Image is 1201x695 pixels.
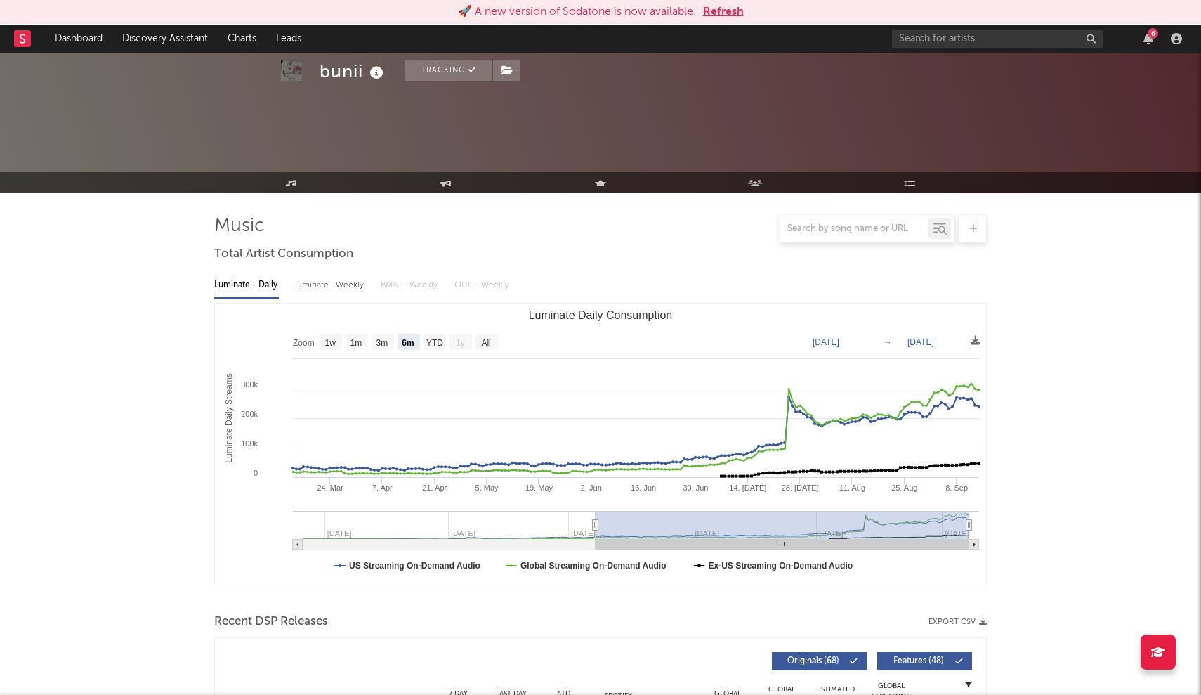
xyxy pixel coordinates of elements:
div: bunii [320,60,387,83]
text: 2. Jun [581,483,602,492]
button: Export CSV [928,618,987,626]
div: 🚀 A new version of Sodatone is now available. [458,4,696,20]
text: 19. May [525,483,553,492]
input: Search by song name or URL [780,223,928,235]
a: Charts [218,25,266,53]
text: [DATE] [813,337,839,347]
div: Luminate - Weekly [293,273,367,297]
input: Search for artists [892,30,1103,48]
text: → [884,337,892,347]
text: All [481,338,490,348]
text: 16. Jun [631,483,656,492]
span: Total Artist Consumption [214,246,353,263]
text: 3m [376,338,388,348]
text: 30. Jun [683,483,708,492]
text: 100k [241,439,258,448]
a: Discovery Assistant [112,25,218,53]
text: 14. [DATE] [729,483,766,492]
button: Tracking [405,60,492,81]
div: Luminate - Daily [214,273,279,297]
text: 28. [DATE] [782,483,819,492]
text: [DATE] [907,337,934,347]
text: 1y [456,338,465,348]
text: Ex-US Streaming On-Demand Audio [709,561,853,571]
text: 21. Apr [422,483,447,492]
text: 5. May [475,483,499,492]
button: 6 [1143,33,1153,44]
text: Luminate Daily Streams [224,373,234,462]
text: 300k [241,380,258,389]
button: Features(48) [877,652,972,670]
text: 11. Aug [839,483,865,492]
text: YTD [426,338,443,348]
svg: Luminate Daily Consumption [215,304,986,585]
text: 24. Mar [317,483,343,492]
span: Recent DSP Releases [214,613,328,630]
text: 7. Apr [372,483,393,492]
button: Refresh [703,4,744,20]
span: Originals ( 68 ) [781,657,846,665]
text: 200k [241,410,258,418]
span: Features ( 48 ) [886,657,951,665]
text: 0 [254,469,258,477]
text: 25. Aug [891,483,917,492]
text: Zoom [293,338,315,348]
text: 1m [350,338,362,348]
button: Originals(68) [772,652,867,670]
text: Global Streaming On-Demand Audio [520,561,667,571]
text: 8. Sep [945,483,968,492]
text: 1w [325,338,336,348]
text: Luminate Daily Consumption [529,309,673,321]
a: Leads [266,25,311,53]
a: Dashboard [45,25,112,53]
text: 6m [402,338,414,348]
div: 6 [1148,28,1158,39]
text: US Streaming On-Demand Audio [349,561,480,571]
text: [DATE] [945,529,969,538]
